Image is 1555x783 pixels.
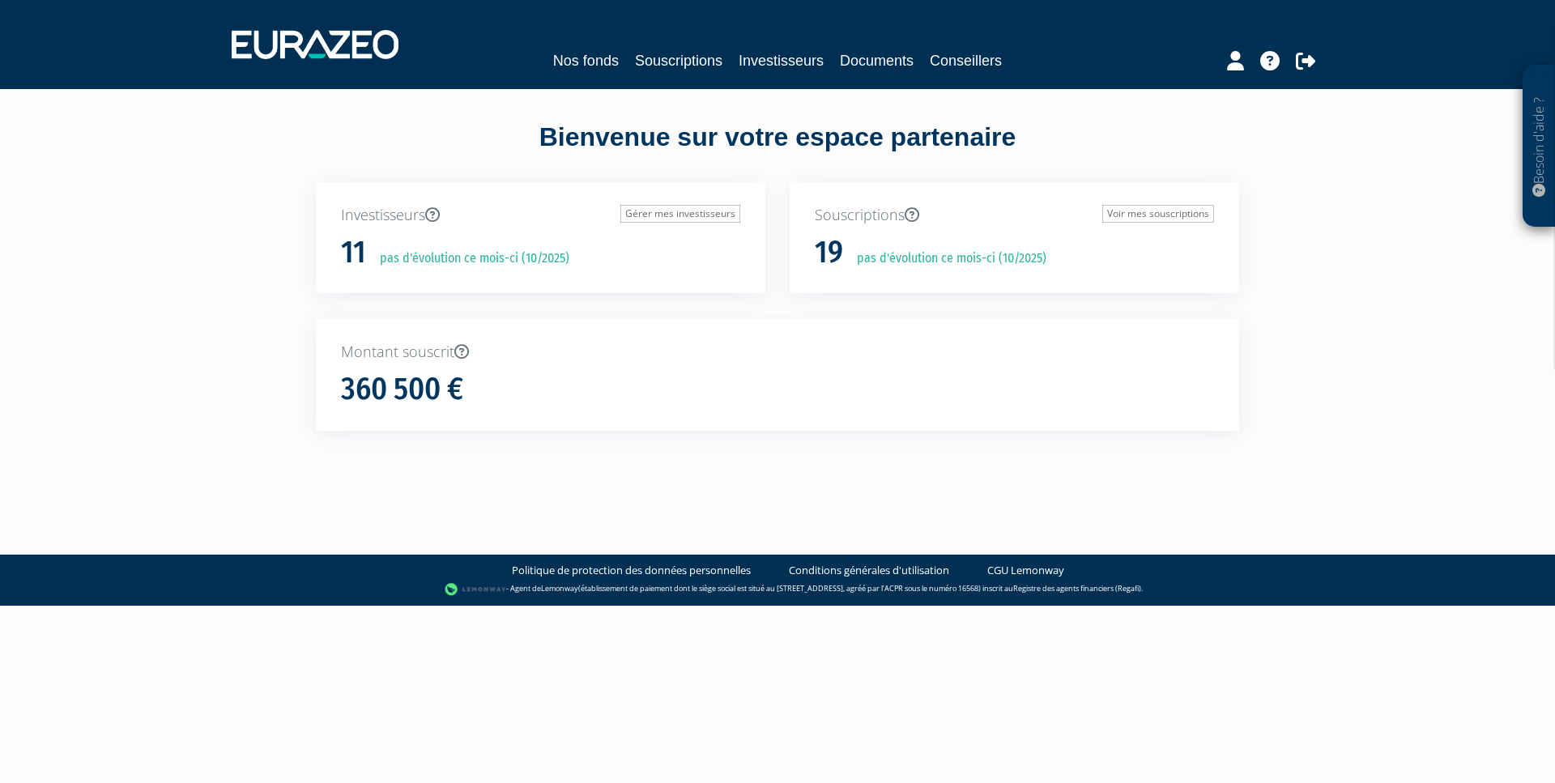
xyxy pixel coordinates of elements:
a: Nos fonds [553,49,619,72]
img: 1732889491-logotype_eurazeo_blanc_rvb.png [232,30,398,59]
a: Gérer mes investisseurs [620,205,740,223]
a: CGU Lemonway [987,563,1064,578]
div: Bienvenue sur votre espace partenaire [304,119,1251,182]
a: Registre des agents financiers (Regafi) [1013,583,1141,594]
h1: 11 [341,236,366,270]
div: - Agent de (établissement de paiement dont le siège social est situé au [STREET_ADDRESS], agréé p... [16,581,1539,598]
a: Politique de protection des données personnelles [512,563,751,578]
p: Montant souscrit [341,342,1214,363]
p: Besoin d'aide ? [1530,74,1549,219]
p: Investisseurs [341,205,740,226]
a: Lemonway [541,583,578,594]
p: Souscriptions [815,205,1214,226]
a: Conseillers [930,49,1002,72]
a: Documents [840,49,914,72]
a: Souscriptions [635,49,722,72]
p: pas d'évolution ce mois-ci (10/2025) [369,249,569,268]
h1: 360 500 € [341,372,463,406]
h1: 19 [815,236,843,270]
a: Conditions générales d'utilisation [789,563,949,578]
a: Investisseurs [739,49,824,72]
a: Voir mes souscriptions [1102,205,1214,223]
p: pas d'évolution ce mois-ci (10/2025) [846,249,1046,268]
img: logo-lemonway.png [445,581,507,598]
